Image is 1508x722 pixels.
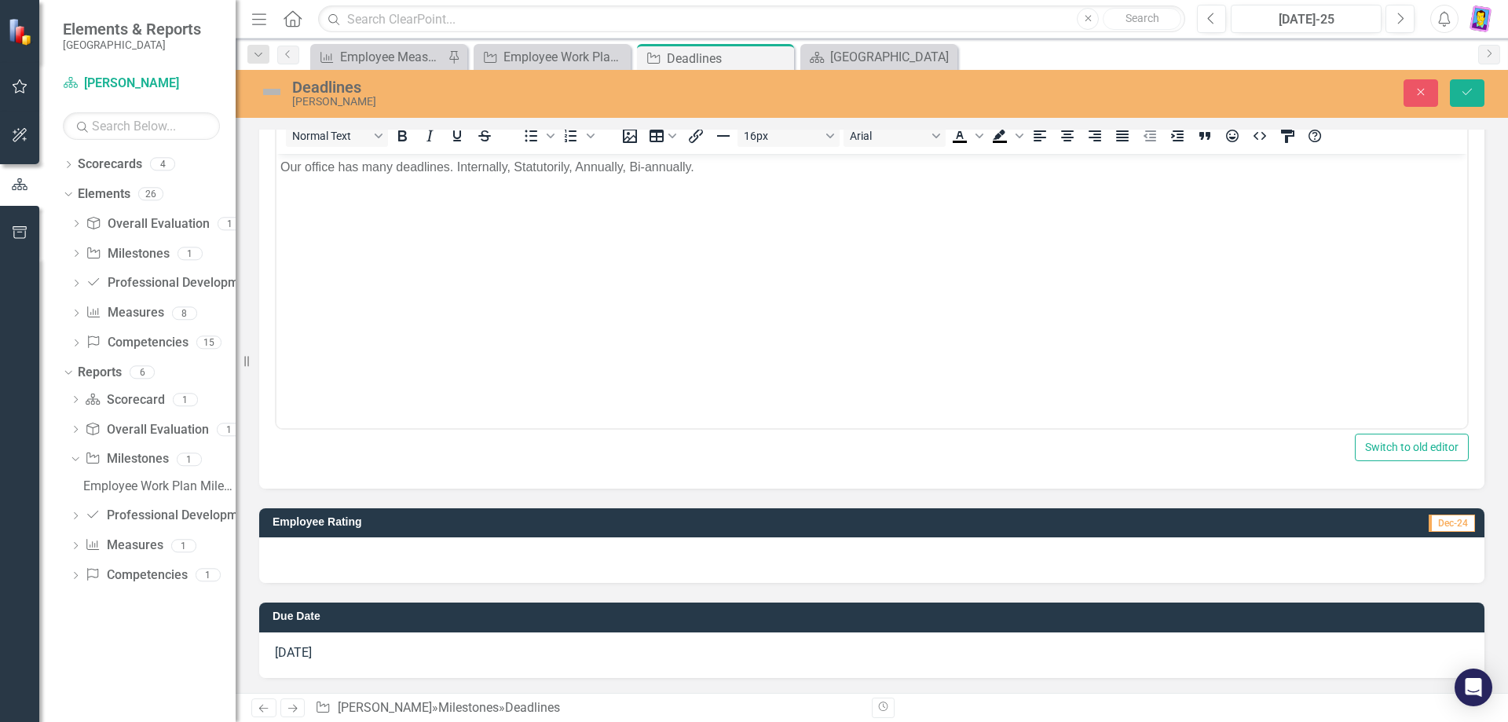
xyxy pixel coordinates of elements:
button: HTML Editor [1246,125,1273,147]
button: Horizontal line [710,125,737,147]
input: Search Below... [63,112,220,140]
button: Align left [1027,125,1053,147]
a: [PERSON_NAME] [63,75,220,93]
button: Align center [1054,125,1081,147]
span: Elements & Reports [63,20,201,38]
button: Decrease indent [1136,125,1163,147]
div: Employee Work Plan Milestones to Update [83,479,236,493]
div: » » [315,699,860,717]
a: Employee Work Plan Milestones to Update [79,474,236,499]
div: 6 [130,366,155,379]
div: Open Intercom Messenger [1455,669,1492,706]
span: Arial [850,130,927,142]
div: 1 [217,423,242,436]
a: Professional Development [85,507,255,525]
button: Font Arial [844,125,946,147]
span: [DATE] [275,645,312,660]
a: Competencies [85,566,187,585]
div: 1 [177,453,202,466]
div: 1 [171,539,196,552]
div: 15 [196,336,221,350]
a: Employee Measure Report to Update [314,47,444,67]
div: Text color Black [946,125,986,147]
button: Bold [389,125,415,147]
div: 8 [172,306,197,320]
button: CSS Editor [1274,125,1301,147]
div: 26 [138,188,163,201]
a: Professional Development [86,274,256,292]
button: Align right [1082,125,1108,147]
span: 16px [744,130,821,142]
button: Table [644,125,682,147]
div: Numbered list [558,125,597,147]
button: Italic [416,125,443,147]
a: Competencies [86,334,188,352]
div: [PERSON_NAME] [292,96,946,108]
div: Employee Work Plan Milestones to Update [503,47,627,67]
div: 1 [196,569,221,582]
div: Bullet list [518,125,557,147]
a: Milestones [85,450,168,468]
img: ClearPoint Strategy [8,18,35,46]
span: Dec-24 [1429,515,1475,532]
h3: Due Date [273,610,1477,622]
button: Help [1301,125,1328,147]
a: Reports [78,364,122,382]
div: Deadlines [292,79,946,96]
img: Bob Blackett [1466,5,1495,33]
button: [DATE]-25 [1231,5,1382,33]
iframe: Rich Text Area [276,154,1467,428]
a: Elements [78,185,130,203]
button: Blockquote [1191,125,1218,147]
a: Milestones [86,245,169,263]
div: Employee Measure Report to Update [340,47,444,67]
span: Normal Text [292,130,369,142]
img: Not Defined [259,79,284,104]
div: 1 [178,247,203,260]
a: Measures [86,304,163,322]
div: 1 [173,393,198,406]
div: Deadlines [667,49,790,68]
button: Switch to old editor [1355,434,1469,461]
a: Scorecards [78,156,142,174]
div: [DATE]-25 [1236,10,1376,29]
div: 1 [218,217,243,230]
small: [GEOGRAPHIC_DATA] [63,38,201,51]
button: Font size 16px [738,125,840,147]
a: Overall Evaluation [85,421,208,439]
span: Search [1126,12,1159,24]
div: [GEOGRAPHIC_DATA] [830,47,953,67]
a: Scorecard [85,391,164,409]
div: 4 [150,158,175,171]
button: Increase indent [1164,125,1191,147]
button: Strikethrough [471,125,498,147]
a: Employee Work Plan Milestones to Update [478,47,627,67]
a: [PERSON_NAME] [338,700,432,715]
a: Milestones [438,700,499,715]
input: Search ClearPoint... [318,5,1185,33]
button: Insert image [617,125,643,147]
div: Background color Black [986,125,1026,147]
button: Search [1103,8,1181,30]
button: Underline [444,125,470,147]
a: Measures [85,537,163,555]
h3: Employee Rating [273,516,1056,528]
a: Overall Evaluation [86,215,209,233]
button: Block Normal Text [286,125,388,147]
a: [GEOGRAPHIC_DATA] [804,47,953,67]
button: Insert/edit link [683,125,709,147]
div: Deadlines [505,700,560,715]
button: Justify [1109,125,1136,147]
button: Emojis [1219,125,1246,147]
